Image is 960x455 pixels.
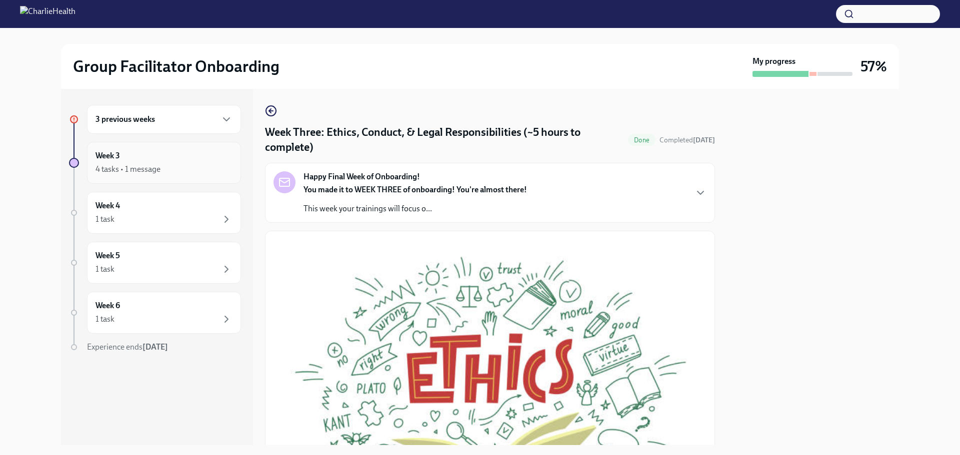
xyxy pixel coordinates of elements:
a: Week 41 task [69,192,241,234]
strong: [DATE] [693,136,715,144]
a: Week 51 task [69,242,241,284]
h6: Week 3 [95,150,120,161]
strong: [DATE] [142,342,168,352]
span: Completed [659,136,715,144]
div: 1 task [95,314,114,325]
strong: You made it to WEEK THREE of onboarding! You're almost there! [303,185,527,194]
h6: Week 4 [95,200,120,211]
span: Experience ends [87,342,168,352]
h2: Group Facilitator Onboarding [73,56,279,76]
h6: 3 previous weeks [95,114,155,125]
h3: 57% [860,57,887,75]
div: 3 previous weeks [87,105,241,134]
a: Week 34 tasks • 1 message [69,142,241,184]
p: This week your trainings will focus o... [303,203,527,214]
h4: Week Three: Ethics, Conduct, & Legal Responsibilities (~5 hours to complete) [265,125,624,155]
div: 4 tasks • 1 message [95,164,160,175]
h6: Week 5 [95,250,120,261]
div: 1 task [95,264,114,275]
strong: Happy Final Week of Onboarding! [303,171,420,182]
strong: My progress [752,56,795,67]
h6: Week 6 [95,300,120,311]
a: Week 61 task [69,292,241,334]
span: October 1st, 2025 18:38 [659,135,715,145]
img: CharlieHealth [20,6,75,22]
div: 1 task [95,214,114,225]
span: Done [628,136,655,144]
